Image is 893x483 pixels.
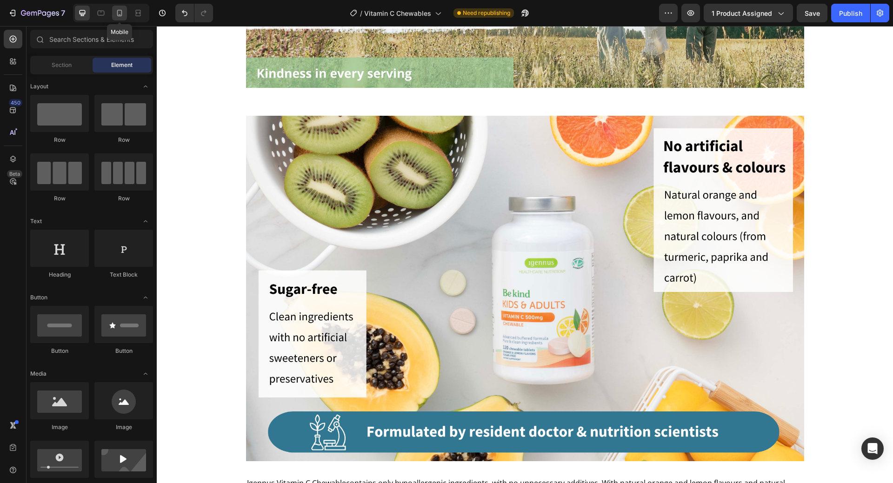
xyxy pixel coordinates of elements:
[30,82,48,91] span: Layout
[94,136,153,144] div: Row
[30,271,89,279] div: Heading
[30,293,47,302] span: Button
[30,423,89,431] div: Image
[712,8,772,18] span: 1 product assigned
[7,170,22,178] div: Beta
[138,214,153,229] span: Toggle open
[94,271,153,279] div: Text Block
[4,4,69,22] button: 7
[30,370,47,378] span: Media
[111,61,133,69] span: Element
[138,290,153,305] span: Toggle open
[94,194,153,203] div: Row
[30,347,89,355] div: Button
[797,4,827,22] button: Save
[90,452,628,476] span: contains only hypoallergenic ingredients, with no unnecessary additives. With natural orange and ...
[360,8,362,18] span: /
[30,217,42,225] span: Text
[61,7,65,19] p: 7
[138,79,153,94] span: Toggle open
[94,423,153,431] div: Image
[704,4,793,22] button: 1 product assigned
[90,452,189,462] span: Igennus Vitamin C Chewable
[94,347,153,355] div: Button
[861,437,884,460] div: Open Intercom Messenger
[30,30,153,48] input: Search Sections & Elements
[831,4,870,22] button: Publish
[138,366,153,381] span: Toggle open
[52,61,72,69] span: Section
[839,8,862,18] div: Publish
[30,136,89,144] div: Row
[30,194,89,203] div: Row
[9,99,22,106] div: 450
[364,8,431,18] span: Vitamin C Chewables
[805,9,820,17] span: Save
[463,9,510,17] span: Need republishing
[157,26,893,483] iframe: Design area
[175,4,213,22] div: Undo/Redo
